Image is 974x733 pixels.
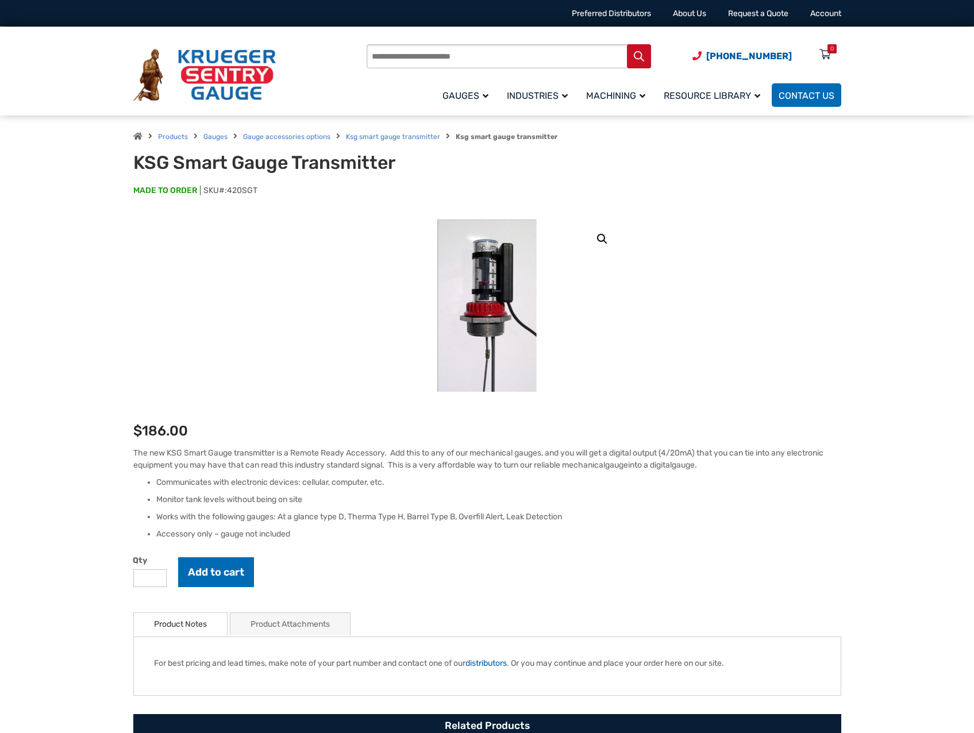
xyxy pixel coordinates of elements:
[154,613,207,635] a: Product Notes
[133,152,417,173] h1: KSG Smart Gauge Transmitter
[664,90,760,101] span: Resource Library
[156,511,841,523] li: Works with the following gauges: At a glance type D, Therma Type H, Barrel Type B, Overfill Alert...
[436,82,500,109] a: Gauges
[706,51,792,61] span: [PHONE_NUMBER]
[592,229,613,249] a: View full-screen image gallery
[507,90,568,101] span: Industries
[673,9,706,18] a: About Us
[579,82,657,109] a: Machining
[133,423,188,439] bdi: 186.00
[692,49,792,63] a: Phone Number (920) 434-8860
[572,9,651,18] a: Preferred Distributors
[465,658,507,668] a: distributors
[156,477,841,488] li: Communicates with electronic devices: cellular, computer, etc.
[243,133,330,141] a: Gauge accessories options
[133,185,197,196] span: MADE TO ORDER
[500,82,579,109] a: Industries
[203,133,228,141] a: Gauges
[133,569,167,587] input: Product quantity
[442,90,488,101] span: Gauges
[456,133,557,141] strong: Ksg smart gauge transmitter
[728,9,788,18] a: Request a Quote
[605,460,628,470] span: gauge
[133,423,142,439] span: $
[830,44,834,53] div: 0
[154,657,821,669] p: For best pricing and lead times, make note of your part number and contact one of our . Or you ma...
[772,83,841,107] a: Contact Us
[156,494,841,506] li: Monitor tank levels without being on site
[251,613,330,635] a: Product Attachments
[156,528,841,540] li: Accessory only – gauge not included
[158,133,188,141] a: Products
[200,186,257,195] span: SKU#:
[133,49,276,102] img: Krueger Sentry Gauge
[657,82,772,109] a: Resource Library
[178,557,254,587] button: Add to cart
[227,186,257,195] span: 420SGT
[779,90,834,101] span: Contact Us
[672,460,695,470] span: gauge
[586,90,645,101] span: Machining
[437,219,537,392] img: KSG Smart Gauge Transmitter
[346,133,440,141] a: Ksg smart gauge transmitter
[133,447,841,471] p: The new KSG Smart Gauge transmitter is a Remote Ready Accessory. Add this to any of our mechanica...
[810,9,841,18] a: Account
